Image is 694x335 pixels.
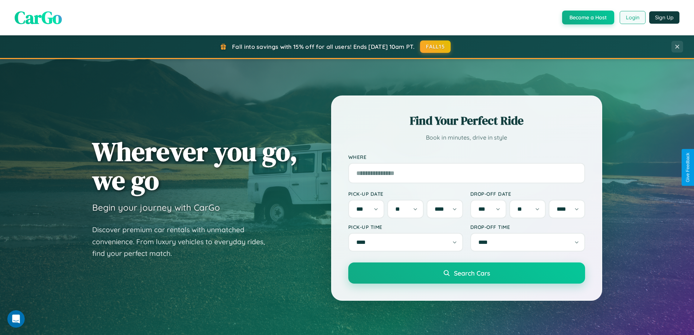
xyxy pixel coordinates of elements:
p: Discover premium car rentals with unmatched convenience. From luxury vehicles to everyday rides, ... [92,224,274,260]
p: Book in minutes, drive in style [348,132,585,143]
button: FALL15 [420,40,451,53]
label: Drop-off Date [470,191,585,197]
label: Pick-up Time [348,224,463,230]
span: Search Cars [454,269,490,277]
span: CarGo [15,5,62,30]
button: Become a Host [562,11,614,24]
span: Fall into savings with 15% off for all users! Ends [DATE] 10am PT. [232,43,415,50]
label: Where [348,154,585,160]
h2: Find Your Perfect Ride [348,113,585,129]
button: Sign Up [649,11,679,24]
div: Give Feedback [685,153,690,182]
h3: Begin your journey with CarGo [92,202,220,213]
button: Search Cars [348,262,585,284]
label: Drop-off Time [470,224,585,230]
label: Pick-up Date [348,191,463,197]
h1: Wherever you go, we go [92,137,298,195]
button: Login [620,11,646,24]
iframe: Intercom live chat [7,310,25,328]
